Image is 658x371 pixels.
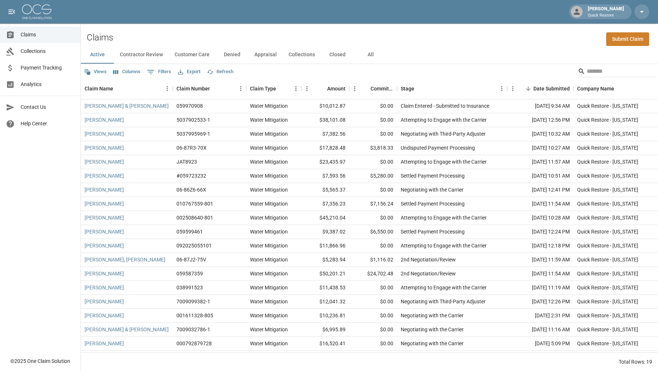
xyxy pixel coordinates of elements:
div: Claim Name [81,78,173,99]
div: Quick Restore - Colorado [577,172,638,179]
div: $24,702.48 [349,267,397,281]
div: Quick Restore - Colorado [577,116,638,124]
button: Active [81,46,114,64]
div: Quick Restore - Colorado [577,200,638,207]
div: Search [578,65,657,79]
div: Committed Amount [371,78,393,99]
a: [PERSON_NAME] [85,214,124,221]
div: Quick Restore - Colorado [577,284,638,291]
button: All [354,46,387,64]
button: Collections [283,46,321,64]
div: Water Mitigation [250,326,288,333]
div: Date Submitted [533,78,570,99]
a: [PERSON_NAME] [85,158,124,165]
div: $5,565.37 [301,183,349,197]
div: $7,156.24 [349,197,397,211]
h2: Claims [87,32,113,43]
div: $10,236.81 [301,309,349,323]
div: Water Mitigation [250,144,288,151]
div: Quick Restore - Colorado [577,340,638,347]
div: 5037902533-1 [176,116,210,124]
div: $7,593.56 [301,169,349,183]
button: Sort [614,83,625,94]
span: Contact Us [21,103,75,111]
div: [DATE] 11:59 AM [507,253,573,267]
div: 5037995969-1 [176,130,210,138]
div: 2nd Negotiation/Review [401,270,456,277]
button: Sort [113,83,124,94]
div: Negotiating with the Carrier [401,186,464,193]
div: $0.00 [349,295,397,309]
div: [DATE] 11:16 AM [507,323,573,337]
div: $0.00 [349,113,397,127]
div: $38,101.08 [301,113,349,127]
div: $7,356.23 [301,197,349,211]
div: $0.00 [349,239,397,253]
div: $0.00 [349,211,397,225]
a: [PERSON_NAME] [85,116,124,124]
span: Collections [21,47,75,55]
div: [DATE] 11:54 AM [507,197,573,211]
div: Quick Restore - Colorado [577,130,638,138]
div: Attempting to Engage with the Carrier [401,158,487,165]
div: Water Mitigation [250,242,288,249]
div: #059723232 [176,172,206,179]
div: $5,280.00 [349,169,397,183]
div: Water Mitigation [250,298,288,305]
div: Quick Restore - Colorado [577,158,638,165]
div: Water Mitigation [250,172,288,179]
div: Negotiating with the Carrier [401,340,464,347]
div: $0.00 [349,281,397,295]
a: [PERSON_NAME], [PERSON_NAME] [85,256,165,263]
button: Sort [360,83,371,94]
button: Menu [162,83,173,94]
button: Menu [496,83,507,94]
div: Quick Restore - Colorado [577,256,638,263]
div: $0.00 [349,127,397,141]
div: Water Mitigation [250,130,288,138]
div: 002508640-801 [176,214,213,221]
div: Negotiating with Third-Party Adjuster [401,298,486,305]
div: $17,828.48 [301,141,349,155]
div: Settled Payment Processing [401,228,465,235]
button: Menu [290,83,301,94]
div: [DATE] 10:51 AM [507,169,573,183]
div: Negotiating with Third-Party Adjuster [401,130,486,138]
button: Show filters [145,66,173,78]
div: Negotiating with the Carrier [401,312,464,319]
span: Payment Tracking [21,64,75,72]
div: 7009099382-1 [176,298,210,305]
div: $0.00 [349,323,397,337]
div: $0.00 [349,99,397,113]
div: 059970908 [176,102,203,110]
div: $0.00 [349,337,397,351]
div: Water Mitigation [250,340,288,347]
div: [DATE] 10:32 AM [507,127,573,141]
div: 2nd Negotiation/Review [401,256,456,263]
div: $7,248.08 [301,351,349,365]
button: Contractor Review [114,46,169,64]
a: [PERSON_NAME] & [PERSON_NAME] [85,102,169,110]
div: $11,866.96 [301,239,349,253]
div: [DATE] 12:26 PM [507,295,573,309]
div: 06-86Z6-66X [176,186,206,193]
div: © 2025 One Claim Solution [10,357,70,365]
div: Claim Type [246,78,301,99]
div: 038991523 [176,284,203,291]
div: Water Mitigation [250,270,288,277]
div: Stage [401,78,414,99]
div: $16,520.41 [301,337,349,351]
p: Quick Restore [588,13,624,19]
div: [DATE] 5:09 PM [507,337,573,351]
div: [DATE] 11:57 AM [507,155,573,169]
div: $50,201.21 [301,267,349,281]
div: $5,100.00 [349,351,397,365]
div: Quick Restore - Colorado [577,186,638,193]
div: $45,210.04 [301,211,349,225]
div: Quick Restore - Colorado [577,298,638,305]
a: [PERSON_NAME] [85,228,124,235]
div: Settled Payment Processing [401,172,465,179]
div: Date Submitted [507,78,573,99]
div: $0.00 [349,155,397,169]
div: 001611328-805 [176,312,213,319]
